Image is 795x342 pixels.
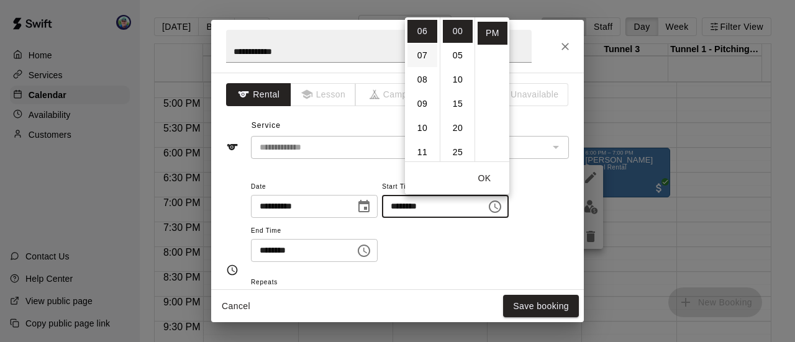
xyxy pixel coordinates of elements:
li: 0 minutes [443,20,473,43]
button: Choose time, selected time is 6:00 PM [483,194,507,219]
li: 10 minutes [443,68,473,91]
ul: Select meridiem [475,17,509,161]
button: OK [465,167,504,190]
span: The type of an existing booking cannot be changed [291,83,357,106]
li: 20 minutes [443,117,473,140]
svg: Timing [226,264,238,276]
button: Choose time, selected time is 7:00 PM [352,238,376,263]
li: 10 hours [407,117,437,140]
span: Start Time [382,179,509,196]
ul: Select hours [405,17,440,161]
li: 9 hours [407,92,437,115]
button: Choose date, selected date is Sep 12, 2025 [352,194,376,219]
div: The service of an existing booking cannot be changed [251,136,569,159]
li: 6 hours [407,20,437,43]
li: 15 minutes [443,92,473,115]
ul: Select minutes [440,17,475,161]
li: 5 minutes [443,44,473,67]
li: 25 minutes [443,141,473,164]
button: Cancel [216,295,256,318]
li: 8 hours [407,68,437,91]
svg: Service [226,141,238,153]
li: 7 hours [407,44,437,67]
span: Service [252,121,281,130]
span: The type of an existing booking cannot be changed [486,83,569,106]
span: Date [251,179,378,196]
span: Repeats [251,274,327,291]
button: Rental [226,83,291,106]
li: 11 hours [407,141,437,164]
button: Save booking [503,295,579,318]
li: PM [478,22,507,45]
span: End Time [251,223,378,240]
span: The type of an existing booking cannot be changed [356,83,421,106]
button: Close [554,35,576,58]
